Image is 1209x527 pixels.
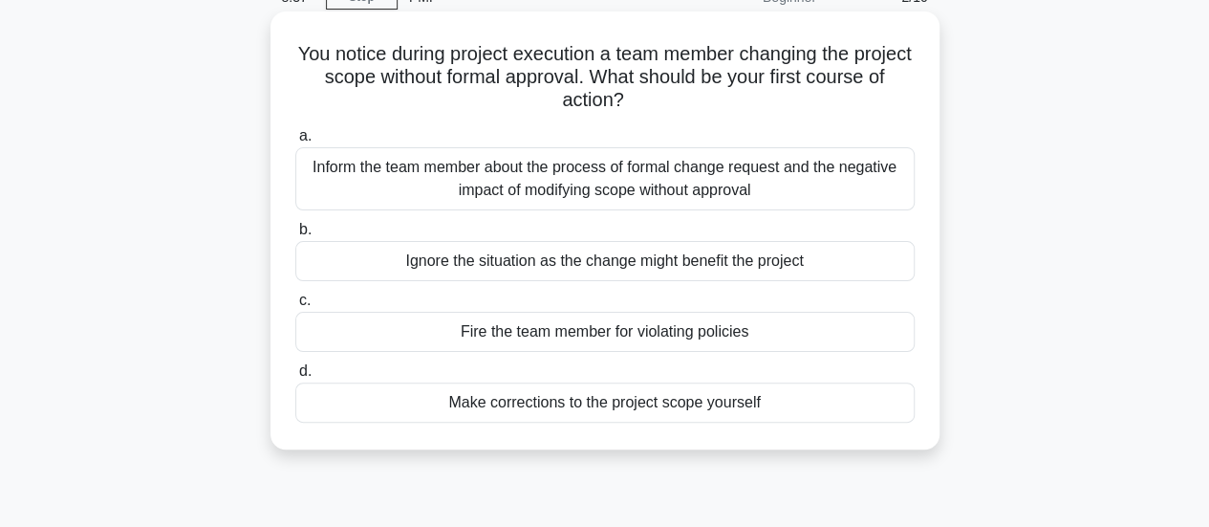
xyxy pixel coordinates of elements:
div: Fire the team member for violating policies [295,312,915,352]
h5: You notice during project execution a team member changing the project scope without formal appro... [293,42,917,113]
div: Inform the team member about the process of formal change request and the negative impact of modi... [295,147,915,210]
span: c. [299,292,311,308]
span: a. [299,127,312,143]
div: Ignore the situation as the change might benefit the project [295,241,915,281]
div: Make corrections to the project scope yourself [295,383,915,423]
span: d. [299,362,312,379]
span: b. [299,221,312,237]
